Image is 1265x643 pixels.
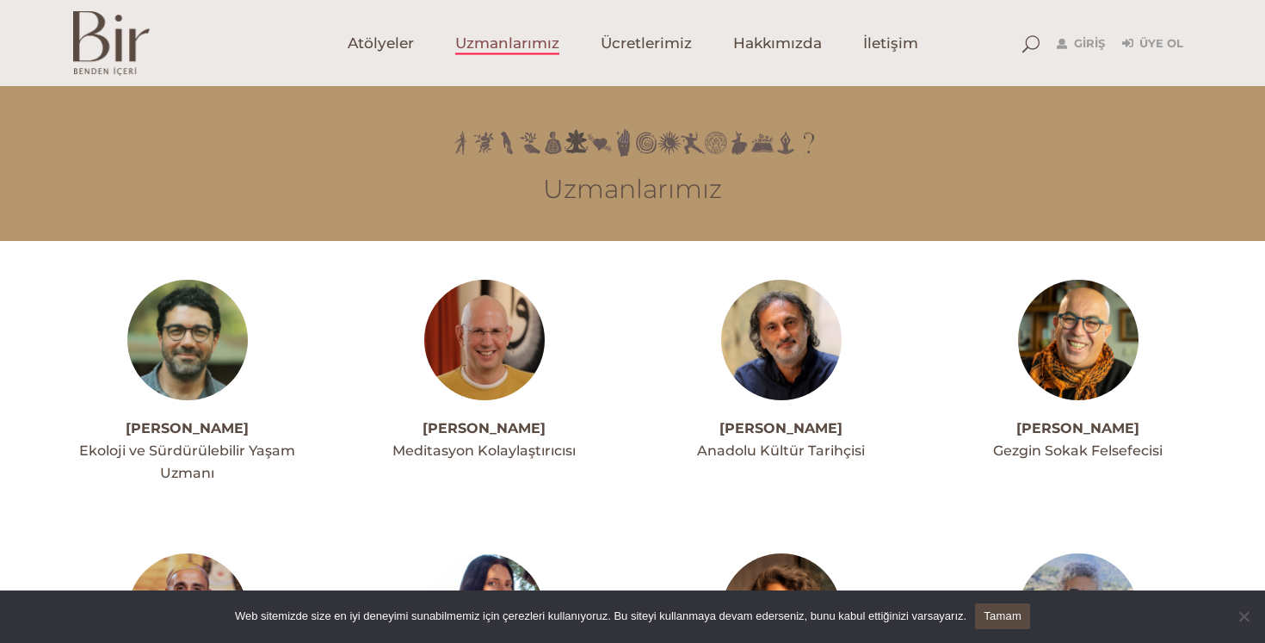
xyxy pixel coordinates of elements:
[235,608,966,625] span: Web sitemizde size en iyi deneyimi sunabilmemiz için çerezleri kullanıyoruz. Bu siteyi kullanmaya...
[1018,280,1138,400] img: alinakiprofil--300x300.jpg
[721,280,842,400] img: Ali_Canip_Olgunlu_003_copy-300x300.jpg
[697,442,865,459] span: Anadolu Kültür Tarihçisi
[1235,608,1252,625] span: Hayır
[975,603,1030,629] a: Tamam
[392,442,576,459] span: Meditasyon Kolaylaştırıcısı
[423,420,546,436] a: [PERSON_NAME]
[73,174,1192,205] h3: Uzmanlarımız
[424,280,545,400] img: meditasyon-ahmet-1-300x300.jpg
[79,442,295,481] span: Ekoloji ve Sürdürülebilir Yaşam Uzmanı
[348,34,414,53] span: Atölyeler
[719,420,842,436] a: [PERSON_NAME]
[601,34,692,53] span: Ücretlerimiz
[1122,34,1183,54] a: Üye Ol
[127,280,248,400] img: ahmetacarprofil--300x300.jpg
[455,34,559,53] span: Uzmanlarımız
[733,34,822,53] span: Hakkımızda
[863,34,918,53] span: İletişim
[1016,420,1139,436] a: [PERSON_NAME]
[1057,34,1105,54] a: Giriş
[126,420,249,436] a: [PERSON_NAME]
[993,442,1163,459] span: Gezgin Sokak Felsefecisi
